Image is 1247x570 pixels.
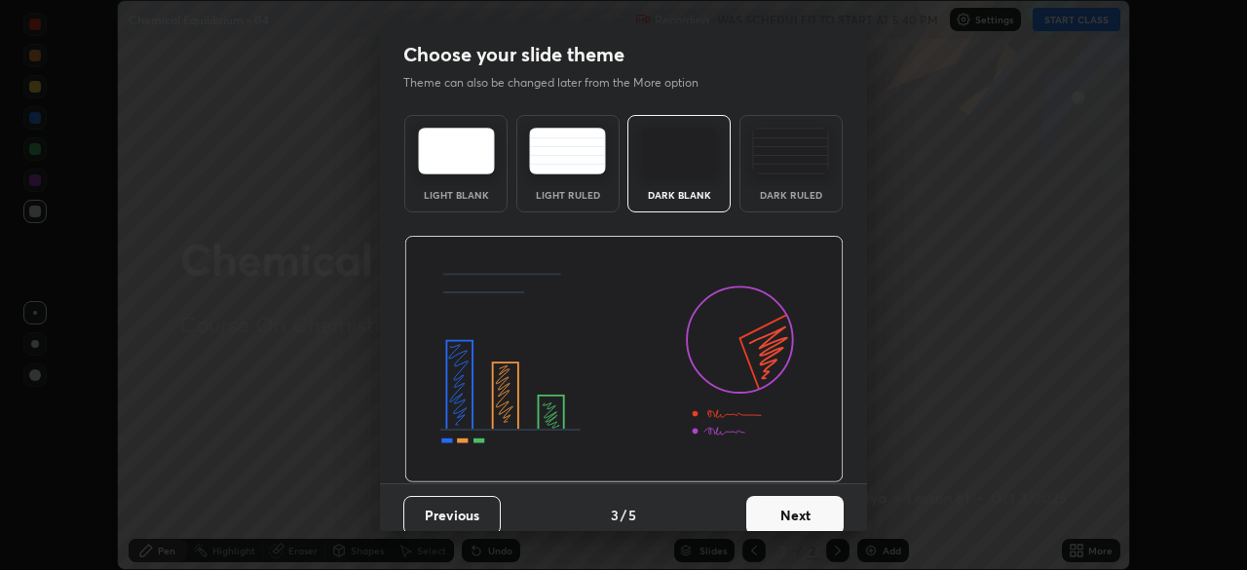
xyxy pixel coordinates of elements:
img: lightRuledTheme.5fabf969.svg [529,128,606,174]
p: Theme can also be changed later from the More option [403,74,719,92]
h4: 3 [611,505,619,525]
div: Dark Blank [640,190,718,200]
div: Light Ruled [529,190,607,200]
img: darkRuledTheme.de295e13.svg [752,128,829,174]
h4: 5 [628,505,636,525]
img: lightTheme.e5ed3b09.svg [418,128,495,174]
img: darkThemeBanner.d06ce4a2.svg [404,236,844,483]
div: Dark Ruled [752,190,830,200]
h2: Choose your slide theme [403,42,624,67]
button: Next [746,496,844,535]
h4: / [621,505,626,525]
div: Light Blank [417,190,495,200]
button: Previous [403,496,501,535]
img: darkTheme.f0cc69e5.svg [641,128,718,174]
